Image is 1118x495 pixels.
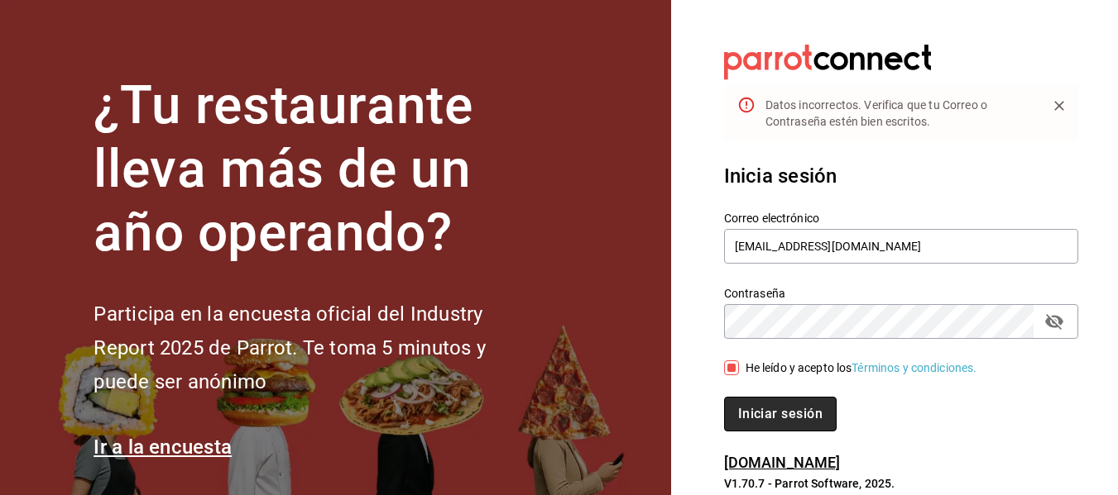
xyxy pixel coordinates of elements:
div: He leído y acepto los [746,359,977,377]
button: passwordField [1040,307,1068,336]
a: Ir a la encuesta [94,436,232,459]
label: Contraseña [724,288,1078,299]
p: V1.70.7 - Parrot Software, 2025. [724,475,1078,492]
div: Datos incorrectos. Verifica que tu Correo o Contraseña estén bien escritos. [765,90,1034,136]
button: Close [1047,93,1072,118]
h3: Inicia sesión [724,161,1078,191]
h1: ¿Tu restaurante lleva más de un año operando? [94,74,540,264]
h2: Participa en la encuesta oficial del Industry Report 2025 de Parrot. Te toma 5 minutos y puede se... [94,297,540,398]
a: Términos y condiciones. [852,361,976,374]
button: Iniciar sesión [724,397,837,431]
a: [DOMAIN_NAME] [724,454,841,471]
input: Ingresa tu correo electrónico [724,229,1078,264]
label: Correo electrónico [724,212,1078,224]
